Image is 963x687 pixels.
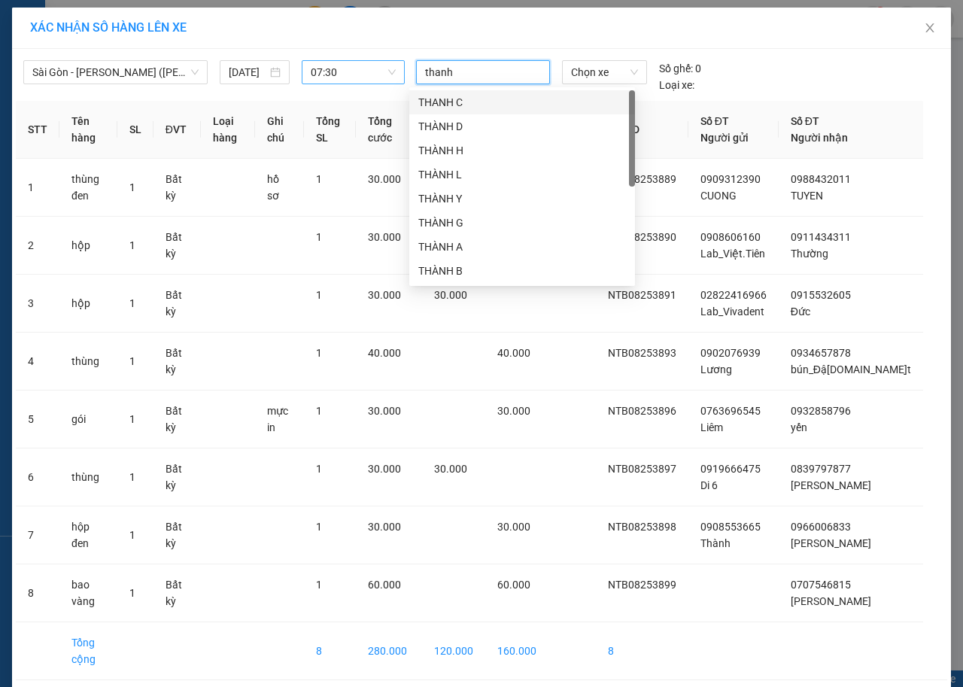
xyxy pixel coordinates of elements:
span: Số ghế: [659,60,693,77]
td: Bất kỳ [153,506,201,564]
div: Tên hàng: hộp đen ( : 1 ) [13,109,249,128]
td: hộp đen [59,506,117,564]
span: close [924,22,936,34]
span: 0908606160 [700,231,761,243]
div: 0 [659,60,701,77]
div: 44 NTB [13,13,118,31]
td: 6 [16,448,59,506]
span: 0763696545 [700,405,761,417]
span: NTB08253898 [608,521,676,533]
th: Tổng cước [356,101,422,159]
span: 1 [129,239,135,251]
button: Close [909,8,951,50]
span: 07:30 [311,61,395,84]
span: Chọn xe [571,61,638,84]
td: Bất kỳ [153,275,201,333]
td: hộp [59,217,117,275]
td: thùng đen [59,159,117,217]
span: Lương [700,363,732,375]
span: 0932858796 [791,405,851,417]
div: THÀNH G [418,214,626,231]
td: 3 [16,275,59,333]
th: Tổng SL [304,101,356,159]
td: Bất kỳ [153,448,201,506]
span: NTB08253891 [608,289,676,301]
div: THÀNH B [418,263,626,279]
span: NTB08253889 [608,173,676,185]
div: Bình Giã [129,13,249,31]
span: Số ĐT [700,115,729,127]
input: 13/08/2025 [229,64,267,81]
span: 1 [316,463,322,475]
span: 02822416966 [700,289,767,301]
span: Thành [700,537,731,549]
span: 30.000 [368,521,401,533]
span: 40.000 [497,347,530,359]
td: 8 [304,622,356,680]
span: 1 [129,529,135,541]
span: 1 [129,413,135,425]
span: NTB08253897 [608,463,676,475]
span: [PERSON_NAME] [791,479,871,491]
span: 30.000 [368,289,401,301]
span: 1 [316,173,322,185]
span: 30.000 [434,289,467,301]
span: 60.000 [497,579,530,591]
span: TUYEN [791,190,823,202]
div: THÀNH D [418,118,626,135]
div: THÀNH Y [418,190,626,207]
td: Bất kỳ [153,217,201,275]
td: 8 [596,622,688,680]
span: NTB08253896 [608,405,676,417]
div: [PERSON_NAME] [129,31,249,49]
span: 1 [316,231,322,243]
th: SL [117,101,153,159]
span: XÁC NHẬN SỐ HÀNG LÊN XE [30,20,187,35]
span: 0919666475 [700,463,761,475]
td: 120.000 [422,622,485,680]
span: yến [791,421,807,433]
div: Thành [13,31,118,49]
span: 1 [316,347,322,359]
span: 0707546815 [791,579,851,591]
span: NTB08253893 [608,347,676,359]
span: 40.000 [368,347,401,359]
span: SL [163,108,184,129]
span: 1 [316,521,322,533]
td: thùng [59,448,117,506]
td: 5 [16,391,59,448]
td: Bất kỳ [153,159,201,217]
span: Loại xe: [659,77,694,93]
span: 30.000 [368,463,401,475]
td: Tổng cộng [59,622,117,680]
span: 0902076939 [700,347,761,359]
td: thùng [59,333,117,391]
span: CUONG [700,190,737,202]
span: 30.000 [368,231,401,243]
span: C : [126,83,138,99]
div: THÀNH H [409,138,635,163]
span: 1 [316,405,322,417]
span: NTB08253890 [608,231,676,243]
div: 0966006833 [129,49,249,70]
span: Thường [791,248,828,260]
span: Lab_Việt.Tiên [700,248,765,260]
span: 0908553665 [700,521,761,533]
span: Liêm [700,421,723,433]
th: Tên hàng [59,101,117,159]
span: Di 6 [700,479,718,491]
div: THÀNH L [409,163,635,187]
td: hộp [59,275,117,333]
td: Bất kỳ [153,564,201,622]
span: 30.000 [497,405,530,417]
td: 8 [16,564,59,622]
span: 30.000 [368,173,401,185]
span: [PERSON_NAME] [791,595,871,607]
td: Bất kỳ [153,391,201,448]
span: 30.000 [497,521,530,533]
span: 1 [129,297,135,309]
td: 7 [16,506,59,564]
div: 0908553665 [13,49,118,70]
span: 0915532605 [791,289,851,301]
div: 30.000 [126,79,251,100]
